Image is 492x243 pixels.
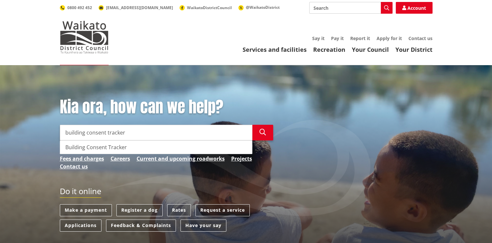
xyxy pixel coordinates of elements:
[331,35,344,41] a: Pay it
[60,21,109,53] img: Waikato District Council - Te Kaunihera aa Takiwaa o Waikato
[309,2,392,14] input: Search input
[60,163,88,170] a: Contact us
[238,5,280,10] a: @WaikatoDistrict
[60,204,112,216] a: Make a payment
[60,125,252,140] input: Search input
[243,46,307,53] a: Services and facilities
[116,204,163,216] a: Register a dog
[350,35,370,41] a: Report it
[352,46,389,53] a: Your Council
[312,35,325,41] a: Say it
[167,204,191,216] a: Rates
[195,204,250,216] a: Request a service
[99,5,173,10] a: [EMAIL_ADDRESS][DOMAIN_NAME]
[137,155,225,163] a: Current and upcoming roadworks
[187,5,232,10] span: WaikatoDistrictCouncil
[246,5,280,10] span: @WaikatoDistrict
[60,220,101,232] a: Applications
[106,5,173,10] span: [EMAIL_ADDRESS][DOMAIN_NAME]
[60,187,101,198] h2: Do it online
[180,5,232,10] a: WaikatoDistrictCouncil
[395,46,432,53] a: Your District
[231,155,252,163] a: Projects
[408,35,432,41] a: Contact us
[377,35,402,41] a: Apply for it
[180,220,226,232] a: Have your say
[60,98,273,117] h1: Kia ora, how can we help?
[462,216,485,239] iframe: Messenger Launcher
[106,220,176,232] a: Feedback & Complaints
[60,5,92,10] a: 0800 492 452
[60,155,104,163] a: Fees and charges
[313,46,345,53] a: Recreation
[67,5,92,10] span: 0800 492 452
[60,141,252,154] div: Building Consent Tracker
[396,2,432,14] a: Account
[111,155,130,163] a: Careers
